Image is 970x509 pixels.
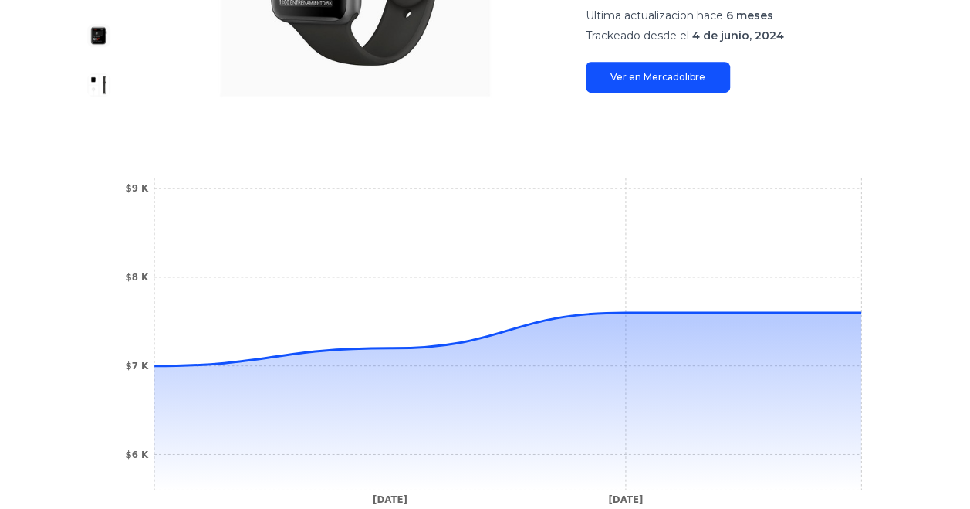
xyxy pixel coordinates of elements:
span: Trackeado desde el [586,29,689,42]
a: Ver en Mercadolibre [586,62,730,93]
span: 6 meses [726,8,773,22]
tspan: $8 K [125,272,149,283]
img: Apple Watch Series 3 (gps) - Caja De Aluminio Gris Espacial De 42 Mm - Correa Deportiva Negro [86,23,111,48]
tspan: $9 K [125,183,149,194]
span: Ultima actualizacion hace [586,8,723,22]
tspan: [DATE] [608,494,643,504]
span: 4 de junio, 2024 [692,29,784,42]
tspan: $6 K [125,449,149,460]
tspan: [DATE] [373,494,407,504]
tspan: $7 K [125,361,149,372]
img: Apple Watch Series 3 (gps) - Caja De Aluminio Gris Espacial De 42 Mm - Correa Deportiva Negro [86,73,111,97]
